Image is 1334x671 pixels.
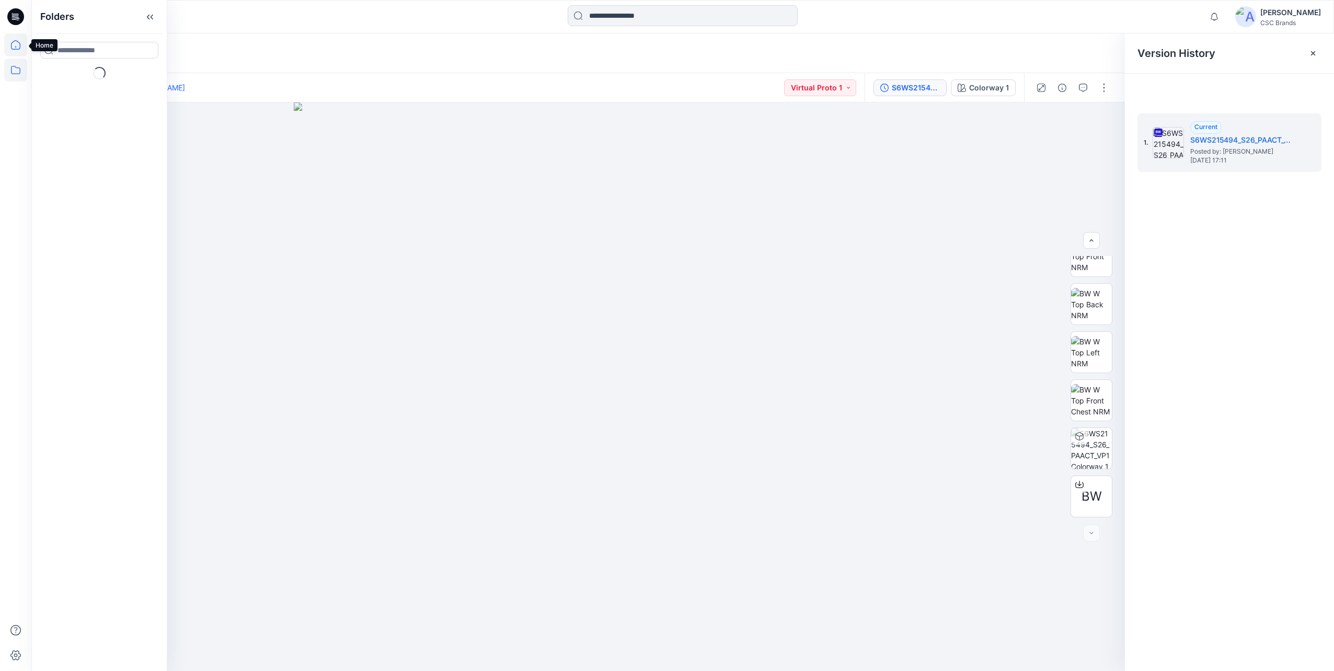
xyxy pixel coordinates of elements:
img: BW W Top Front Chest NRM [1071,384,1112,417]
span: Version History [1137,47,1215,60]
span: BW [1082,487,1102,506]
img: eyJhbGciOiJIUzI1NiIsImtpZCI6IjAiLCJzbHQiOiJzZXMiLCJ0eXAiOiJKV1QifQ.eyJkYXRhIjp7InR5cGUiOiJzdG9yYW... [294,102,862,671]
h5: S6WS215494_S26_PAACT_VP1 [1190,134,1295,146]
span: Posted by: Mijan Uddin [1190,146,1295,157]
img: BW W Top Left NRM [1071,336,1112,369]
img: BW W Top Back NRM [1071,288,1112,321]
img: avatar [1235,6,1256,27]
img: BW W Top Front NRM [1071,240,1112,273]
div: S6WS215494_S26_PAACT_VP1 [892,82,940,94]
div: Colorway 1 [969,82,1009,94]
img: S6WS215494_S26_PAACT_VP1 Colorway 1 [1071,428,1112,469]
span: 1. [1144,138,1148,147]
img: S6WS215494_S26_PAACT_VP1 [1153,127,1184,158]
div: CSC Brands [1260,19,1321,27]
button: Close [1309,49,1317,57]
span: Current [1194,123,1217,131]
span: [DATE] 17:11 [1190,157,1295,164]
button: Details [1054,79,1071,96]
button: S6WS215494_S26_PAACT_VP1 [873,79,947,96]
button: Colorway 1 [951,79,1016,96]
div: [PERSON_NAME] [1260,6,1321,19]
